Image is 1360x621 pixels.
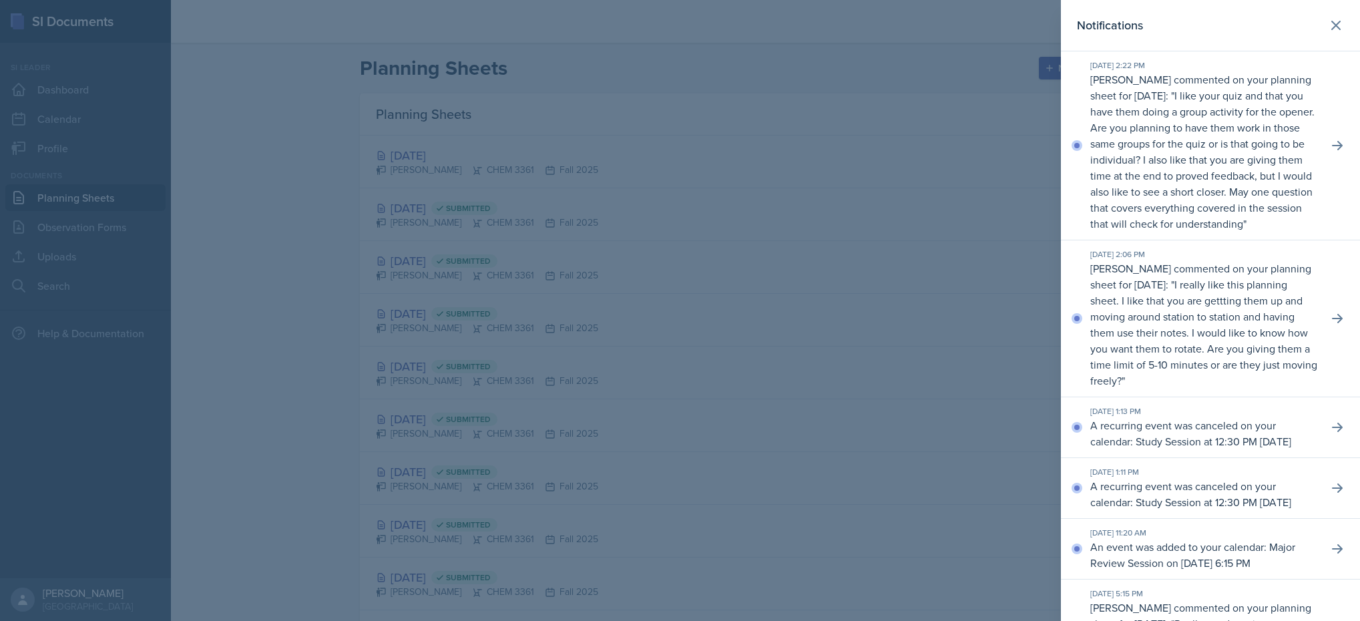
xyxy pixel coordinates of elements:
p: A recurring event was canceled on your calendar: Study Session at 12:30 PM [DATE] [1090,478,1317,510]
div: [DATE] 2:22 PM [1090,59,1317,71]
div: [DATE] 1:13 PM [1090,405,1317,417]
p: [PERSON_NAME] commented on your planning sheet for [DATE]: " " [1090,71,1317,232]
div: [DATE] 5:15 PM [1090,588,1317,600]
p: A recurring event was canceled on your calendar: Study Session at 12:30 PM [DATE] [1090,417,1317,449]
div: [DATE] 2:06 PM [1090,248,1317,260]
p: I really like this planning sheet. I like that you are gettting them up and moving around station... [1090,277,1317,388]
p: An event was added to your calendar: Major Review Session on [DATE] 6:15 PM [1090,539,1317,571]
div: [DATE] 11:20 AM [1090,527,1317,539]
p: I like your quiz and that you have them doing a group activity for the opener. Are you planning t... [1090,88,1315,231]
h2: Notifications [1077,16,1143,35]
p: [PERSON_NAME] commented on your planning sheet for [DATE]: " " [1090,260,1317,389]
div: [DATE] 1:11 PM [1090,466,1317,478]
